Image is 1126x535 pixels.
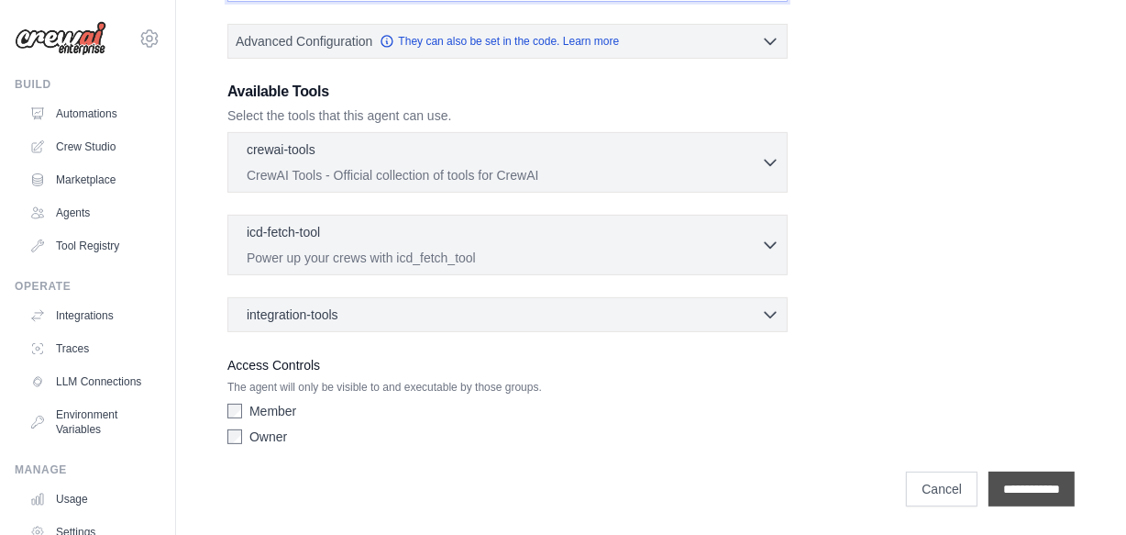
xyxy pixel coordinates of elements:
label: Owner [249,428,287,446]
div: Operate [15,279,160,294]
a: Environment Variables [22,400,160,444]
a: Cancel [906,472,977,507]
button: integration-tools [236,306,779,324]
span: Advanced Configuration [236,32,372,50]
p: crewai-tools [247,140,315,159]
p: Power up your crews with icd_fetch_tool [247,249,761,267]
button: crewai-tools CrewAI Tools - Official collection of tools for CrewAI [236,140,779,184]
button: Advanced Configuration They can also be set in the code. Learn more [228,25,787,58]
h3: Available Tools [227,81,788,103]
a: Usage [22,485,160,514]
a: Traces [22,334,160,363]
a: Tool Registry [22,231,160,261]
a: Integrations [22,301,160,330]
a: Marketplace [22,165,160,195]
div: Build [15,77,160,92]
p: CrewAI Tools - Official collection of tools for CrewAI [247,166,761,184]
a: Crew Studio [22,132,160,162]
button: icd-fetch-tool Power up your crews with icd_fetch_tool [236,223,779,267]
p: icd-fetch-tool [247,223,320,241]
img: Logo [15,21,106,56]
span: integration-tools [247,306,338,324]
a: Automations [22,99,160,128]
div: Manage [15,463,160,477]
p: The agent will only be visible to and executable by those groups. [227,380,788,395]
a: LLM Connections [22,367,160,396]
label: Access Controls [227,354,788,376]
a: Agents [22,198,160,228]
a: They can also be set in the code. Learn more [380,34,619,49]
p: Select the tools that this agent can use. [227,106,788,125]
label: Member [249,402,296,420]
